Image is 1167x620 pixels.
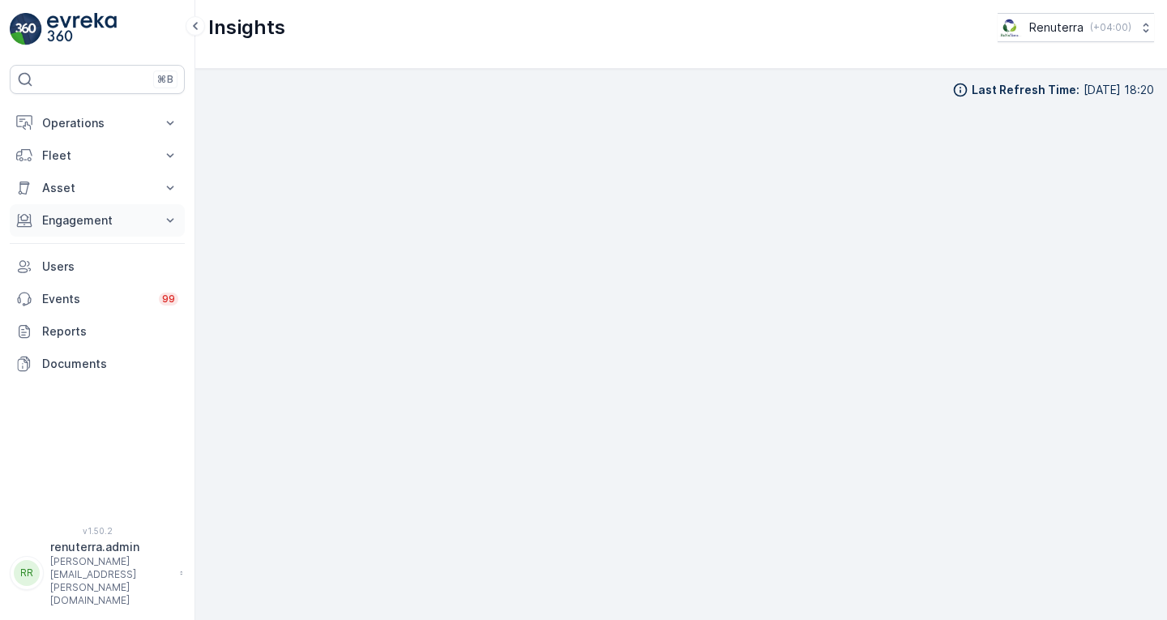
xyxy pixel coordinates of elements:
[157,73,173,86] p: ⌘B
[50,539,172,555] p: renuterra.admin
[208,15,285,41] p: Insights
[10,13,42,45] img: logo
[42,356,178,372] p: Documents
[10,250,185,283] a: Users
[10,348,185,380] a: Documents
[10,107,185,139] button: Operations
[10,204,185,237] button: Engagement
[42,323,178,340] p: Reports
[14,560,40,586] div: RR
[42,115,152,131] p: Operations
[42,148,152,164] p: Fleet
[10,539,185,607] button: RRrenuterra.admin[PERSON_NAME][EMAIL_ADDRESS][PERSON_NAME][DOMAIN_NAME]
[10,283,185,315] a: Events99
[10,172,185,204] button: Asset
[42,212,152,229] p: Engagement
[1029,19,1084,36] p: Renuterra
[1084,82,1154,98] p: [DATE] 18:20
[50,555,172,607] p: [PERSON_NAME][EMAIL_ADDRESS][PERSON_NAME][DOMAIN_NAME]
[42,291,149,307] p: Events
[42,180,152,196] p: Asset
[998,19,1023,36] img: Screenshot_2024-07-26_at_13.33.01.png
[972,82,1079,98] p: Last Refresh Time :
[47,13,117,45] img: logo_light-DOdMpM7g.png
[162,293,175,306] p: 99
[42,259,178,275] p: Users
[10,139,185,172] button: Fleet
[10,526,185,536] span: v 1.50.2
[10,315,185,348] a: Reports
[998,13,1154,42] button: Renuterra(+04:00)
[1090,21,1131,34] p: ( +04:00 )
